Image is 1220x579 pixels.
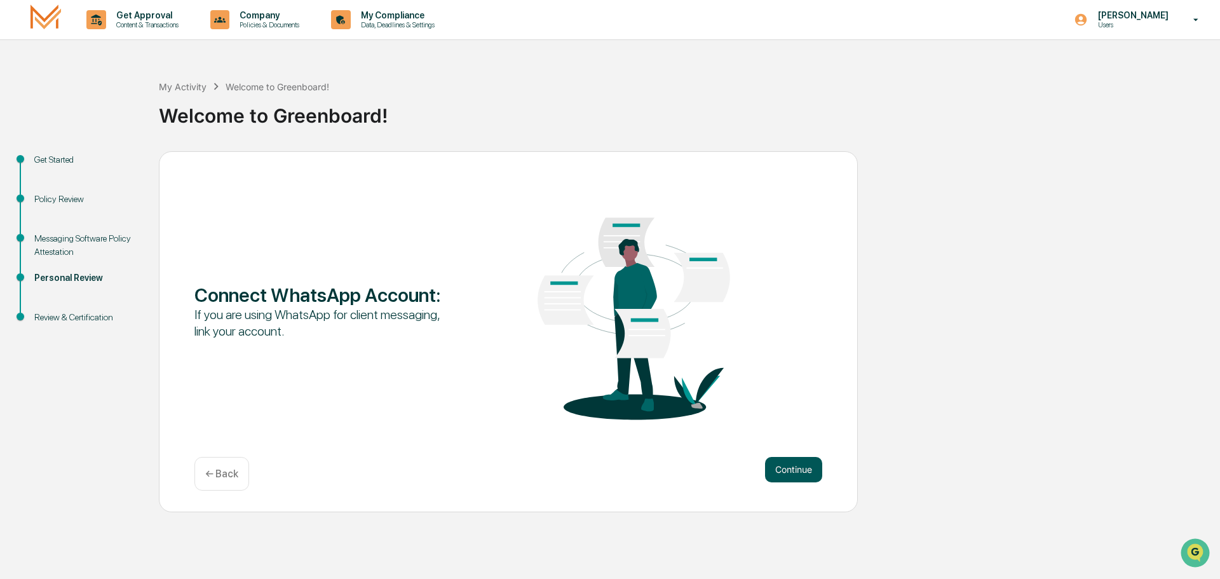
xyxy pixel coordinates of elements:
[126,215,154,225] span: Pylon
[34,271,139,285] div: Personal Review
[1088,20,1175,29] p: Users
[30,4,61,34] img: logo
[25,160,82,173] span: Preclearance
[351,10,441,20] p: My Compliance
[90,215,154,225] a: Powered byPylon
[25,184,80,197] span: Data Lookup
[194,306,445,339] div: If you are using WhatsApp for client messaging, link your account.
[159,81,207,92] div: My Activity
[194,283,445,306] div: Connect WhatsApp Account :
[205,468,238,480] p: ← Back
[229,10,306,20] p: Company
[34,232,139,259] div: Messaging Software Policy Attestation
[216,101,231,116] button: Start new chat
[1088,10,1175,20] p: [PERSON_NAME]
[13,186,23,196] div: 🔎
[106,20,185,29] p: Content & Transactions
[92,161,102,172] div: 🗄️
[106,10,185,20] p: Get Approval
[229,20,306,29] p: Policies & Documents
[13,97,36,120] img: 1746055101610-c473b297-6a78-478c-a979-82029cc54cd1
[13,27,231,47] p: How can we help?
[105,160,158,173] span: Attestations
[508,179,759,441] img: Connect WhatsApp Account
[765,457,822,482] button: Continue
[34,193,139,206] div: Policy Review
[13,161,23,172] div: 🖐️
[351,20,441,29] p: Data, Deadlines & Settings
[43,110,161,120] div: We're available if you need us!
[87,155,163,178] a: 🗄️Attestations
[8,155,87,178] a: 🖐️Preclearance
[34,311,139,324] div: Review & Certification
[34,153,139,167] div: Get Started
[43,97,208,110] div: Start new chat
[226,81,329,92] div: Welcome to Greenboard!
[1179,537,1214,571] iframe: Open customer support
[8,179,85,202] a: 🔎Data Lookup
[159,94,1214,127] div: Welcome to Greenboard!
